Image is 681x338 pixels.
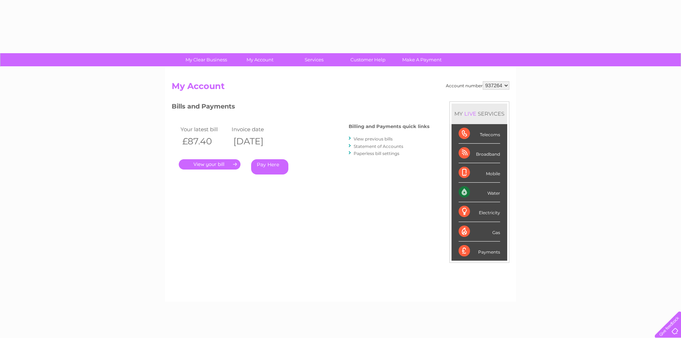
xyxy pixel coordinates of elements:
[172,81,509,95] h2: My Account
[339,53,397,66] a: Customer Help
[179,159,240,170] a: .
[459,163,500,183] div: Mobile
[177,53,236,66] a: My Clear Business
[452,104,507,124] div: MY SERVICES
[349,124,430,129] h4: Billing and Payments quick links
[285,53,343,66] a: Services
[459,222,500,242] div: Gas
[354,144,403,149] a: Statement of Accounts
[230,124,281,134] td: Invoice date
[231,53,289,66] a: My Account
[354,136,393,142] a: View previous bills
[446,81,509,90] div: Account number
[172,101,430,114] h3: Bills and Payments
[179,124,230,134] td: Your latest bill
[459,202,500,222] div: Electricity
[459,124,500,144] div: Telecoms
[179,134,230,149] th: £87.40
[354,151,399,156] a: Paperless bill settings
[393,53,451,66] a: Make A Payment
[459,242,500,261] div: Payments
[463,110,478,117] div: LIVE
[459,183,500,202] div: Water
[251,159,288,174] a: Pay Here
[230,134,281,149] th: [DATE]
[459,144,500,163] div: Broadband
